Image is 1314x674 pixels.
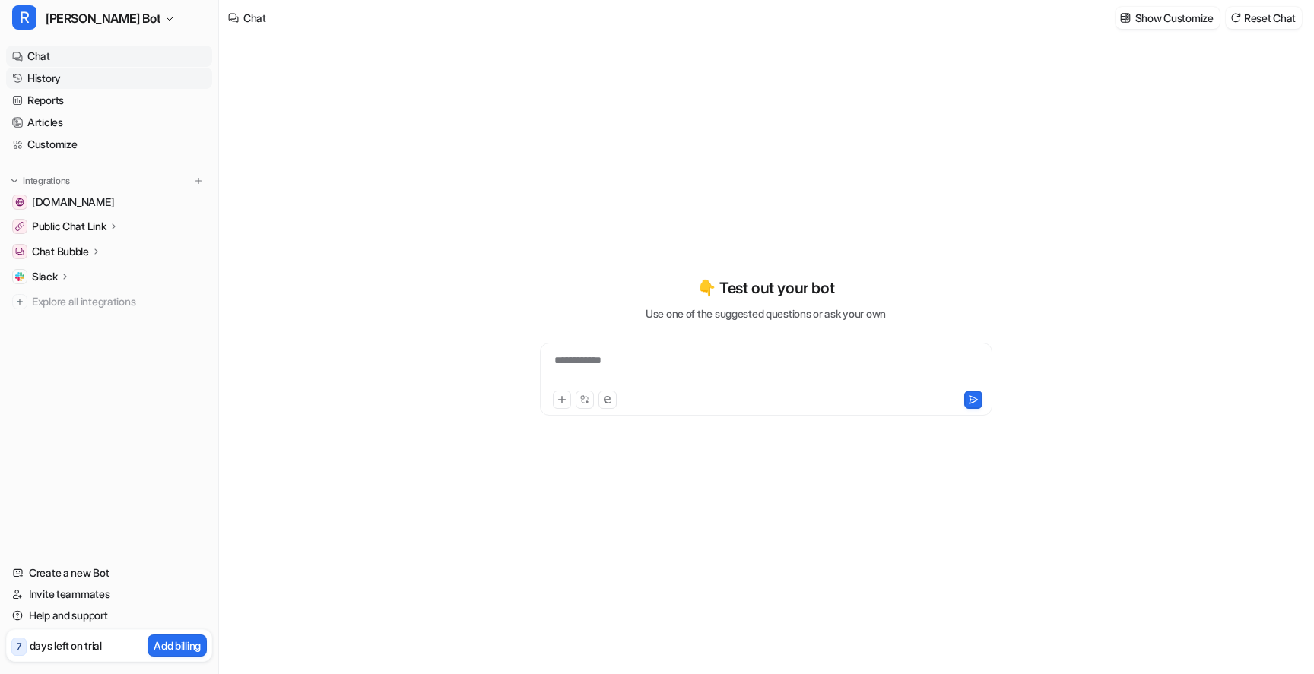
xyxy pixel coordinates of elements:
img: expand menu [9,176,20,186]
img: explore all integrations [12,294,27,309]
img: Chat Bubble [15,247,24,256]
p: Show Customize [1135,10,1214,26]
p: Chat Bubble [32,244,89,259]
img: menu_add.svg [193,176,204,186]
button: Add billing [148,634,207,657]
span: [PERSON_NAME] Bot [46,8,160,29]
a: Invite teammates [6,584,212,605]
div: Chat [243,10,266,26]
p: 👇 Test out your bot [697,277,834,299]
img: getrella.com [15,198,24,207]
img: Public Chat Link [15,222,24,231]
img: customize [1120,12,1131,24]
a: Help and support [6,605,212,626]
a: Explore all integrations [6,291,212,312]
a: Reports [6,90,212,111]
img: reset [1230,12,1241,24]
button: Integrations [6,173,75,188]
p: 7 [17,640,21,653]
p: Public Chat Link [32,219,106,234]
a: History [6,68,212,89]
img: Slack [15,272,24,281]
span: [DOMAIN_NAME] [32,195,114,210]
p: Integrations [23,175,70,187]
a: Chat [6,46,212,67]
span: Explore all integrations [32,290,206,314]
a: getrella.com[DOMAIN_NAME] [6,191,212,213]
a: Articles [6,112,212,133]
p: Add billing [154,638,201,653]
a: Customize [6,134,212,155]
button: Show Customize [1116,7,1220,29]
p: days left on trial [30,638,102,653]
span: R [12,5,36,30]
a: Create a new Bot [6,562,212,584]
p: Slack [32,269,58,284]
button: Reset Chat [1226,7,1302,29]
p: Use one of the suggested questions or ask your own [646,305,886,321]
